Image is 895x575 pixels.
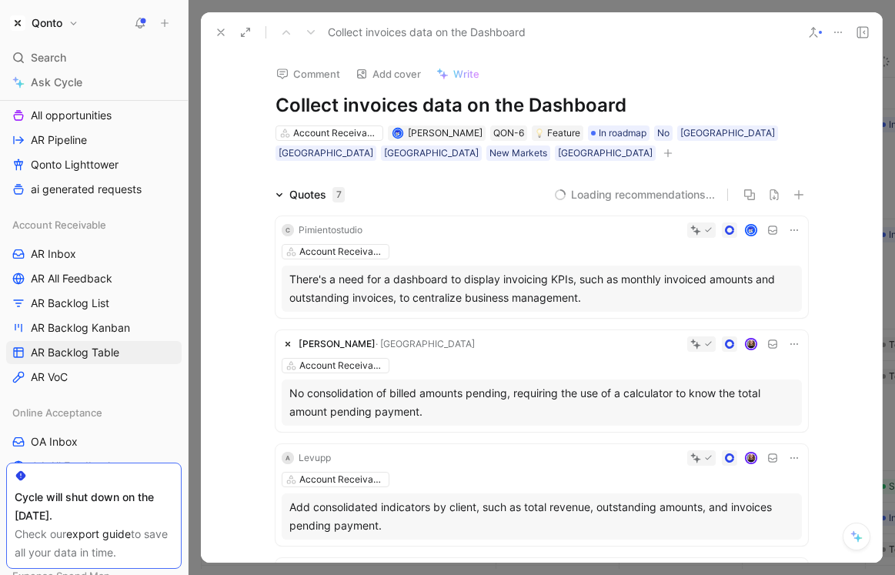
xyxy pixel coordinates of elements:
[282,452,294,464] div: A
[299,472,386,487] div: Account Receivable
[6,267,182,290] a: AR All Feedback
[10,15,25,31] img: Qonto
[289,384,794,421] div: No consolidation of billed amounts pending, requiring the use of a calculator to know the total a...
[31,459,114,474] span: OA All Feedback
[532,125,583,141] div: 💡Feature
[489,145,547,161] div: New Markets
[299,222,362,238] div: Pimientostudio
[6,129,182,152] a: AR Pipeline
[6,75,182,201] div: 📌 QontoAll opportunitiesAR PipelineQonto Lighttowerai generated requests
[282,338,294,350] img: logo
[293,125,379,141] div: Account Receivable
[6,12,82,34] button: QontoQonto
[6,153,182,176] a: Qonto Lighttower
[15,525,173,562] div: Check our to save all your data in time.
[6,455,182,478] a: OA All Feedback
[453,67,479,81] span: Write
[746,339,756,349] img: avatar
[6,104,182,127] a: All opportunities
[393,129,402,137] img: avatar
[31,434,78,450] span: OA Inbox
[6,213,182,389] div: Account ReceivableAR InboxAR All FeedbackAR Backlog ListAR Backlog KanbanAR Backlog TableAR VoC
[408,127,483,139] span: [PERSON_NAME]
[31,271,112,286] span: AR All Feedback
[15,488,173,525] div: Cycle will shut down on the [DATE].
[332,187,345,202] div: 7
[6,341,182,364] a: AR Backlog Table
[31,182,142,197] span: ai generated requests
[6,46,182,69] div: Search
[328,23,526,42] span: Collect invoices data on the Dashboard
[680,125,775,141] div: [GEOGRAPHIC_DATA]
[31,108,112,123] span: All opportunities
[12,217,106,232] span: Account Receivable
[535,125,580,141] div: Feature
[269,186,351,204] div: Quotes7
[31,320,130,336] span: AR Backlog Kanban
[6,430,182,453] a: OA Inbox
[657,125,670,141] div: No
[282,224,294,236] div: C
[269,63,347,85] button: Comment
[31,157,119,172] span: Qonto Lighttower
[6,366,182,389] a: AR VoC
[289,498,794,535] div: Add consolidated indicators by client, such as total revenue, outstanding amounts, and invoices p...
[31,48,66,67] span: Search
[6,316,182,339] a: AR Backlog Kanban
[6,292,182,315] a: AR Backlog List
[429,63,486,85] button: Write
[6,178,182,201] a: ai generated requests
[599,125,646,141] span: In roadmap
[588,125,650,141] div: In roadmap
[31,296,109,311] span: AR Backlog List
[299,244,386,259] div: Account Receivable
[554,186,715,204] button: Loading recommendations...
[6,401,182,552] div: Online AcceptanceOA InboxOA All FeedbackOA Backlog ListOA Backlog KanbanOA Backlog Table
[493,125,524,141] div: QON-6
[31,73,82,92] span: Ask Cycle
[349,63,428,85] button: Add cover
[31,246,76,262] span: AR Inbox
[12,405,102,420] span: Online Acceptance
[299,358,386,373] div: Account Receivable
[746,226,756,236] img: avatar
[6,213,182,236] div: Account Receivable
[535,129,544,138] img: 💡
[384,145,479,161] div: [GEOGRAPHIC_DATA]
[6,242,182,266] a: AR Inbox
[276,93,808,118] h1: Collect invoices data on the Dashboard
[31,345,119,360] span: AR Backlog Table
[558,145,653,161] div: [GEOGRAPHIC_DATA]
[31,369,68,385] span: AR VoC
[32,16,62,30] h1: Qonto
[31,132,87,148] span: AR Pipeline
[376,338,475,349] span: · [GEOGRAPHIC_DATA]
[289,186,345,204] div: Quotes
[279,145,373,161] div: [GEOGRAPHIC_DATA]
[289,270,794,307] div: There's a need for a dashboard to display invoicing KPIs, such as monthly invoiced amounts and ou...
[299,450,331,466] div: Levupp
[6,401,182,424] div: Online Acceptance
[299,338,376,349] span: [PERSON_NAME]
[6,71,182,94] a: Ask Cycle
[66,527,131,540] a: export guide
[746,453,756,463] img: avatar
